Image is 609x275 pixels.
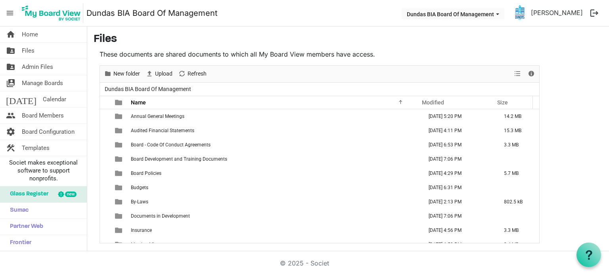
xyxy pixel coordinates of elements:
span: Insurance [131,228,152,233]
td: is template cell column header Size [496,180,539,195]
span: Modified [422,99,444,106]
div: Details [525,66,538,82]
span: switch_account [6,75,15,91]
td: is template cell column header type [110,109,128,123]
td: June 13, 2025 4:56 PM column header Modified [420,223,496,237]
td: January 16, 2025 7:06 PM column header Modified [420,152,496,166]
td: checkbox [100,109,110,123]
span: Documents in Development [131,213,190,219]
td: checkbox [100,237,110,252]
span: Glass Register [6,186,48,202]
td: April 30, 2025 6:53 PM column header Modified [420,138,496,152]
td: is template cell column header type [110,209,128,223]
td: Audited Financial Statements is template cell column header Name [128,123,420,138]
span: Meeting Minutes [131,242,166,247]
span: New folder [113,69,141,79]
td: September 25, 2025 6:53 PM column header Modified [420,237,496,252]
td: checkbox [100,138,110,152]
span: [DATE] [6,91,36,107]
div: Refresh [175,66,209,82]
span: Admin Files [22,59,53,75]
td: Documents in Development is template cell column header Name [128,209,420,223]
span: Calendar [43,91,66,107]
td: Annual General Meetings is template cell column header Name [128,109,420,123]
td: March 14, 2025 5:20 PM column header Modified [420,109,496,123]
a: Dundas BIA Board Of Management [86,5,218,21]
span: Sumac [6,203,29,218]
td: is template cell column header type [110,180,128,195]
td: checkbox [100,195,110,209]
td: is template cell column header type [110,166,128,180]
span: Board - Code Of Conduct Agreements [131,142,211,148]
h3: Files [94,33,603,46]
a: © 2025 - Societ [280,259,329,267]
td: checkbox [100,123,110,138]
span: folder_shared [6,59,15,75]
td: is template cell column header type [110,138,128,152]
span: construction [6,140,15,156]
td: checkbox [100,180,110,195]
button: Upload [144,69,174,79]
td: 5.7 MB is template cell column header Size [496,166,539,180]
span: Frontier [6,235,31,251]
span: Board Members [22,108,64,123]
td: January 17, 2025 4:11 PM column header Modified [420,123,496,138]
span: home [6,27,15,42]
span: settings [6,124,15,140]
td: 802.5 kB is template cell column header Size [496,195,539,209]
button: Dundas BIA Board Of Management dropdownbutton [402,8,504,19]
td: Meeting Minutes is template cell column header Name [128,237,420,252]
td: is template cell column header type [110,195,128,209]
span: Size [497,99,508,106]
td: is template cell column header type [110,123,128,138]
button: logout [586,5,603,21]
td: 3.4 MB is template cell column header Size [496,237,539,252]
p: These documents are shared documents to which all My Board View members have access. [100,49,540,59]
a: [PERSON_NAME] [528,5,586,21]
span: Societ makes exceptional software to support nonprofits. [4,159,83,182]
button: View dropdownbutton [513,69,522,79]
td: 14.2 MB is template cell column header Size [496,109,539,123]
td: Board - Code Of Conduct Agreements is template cell column header Name [128,138,420,152]
span: Board Configuration [22,124,75,140]
button: Refresh [177,69,208,79]
span: By-Laws [131,199,148,205]
span: Audited Financial Statements [131,128,194,133]
td: Board Development and Training Documents is template cell column header Name [128,152,420,166]
span: Board Development and Training Documents [131,156,227,162]
td: is template cell column header Size [496,209,539,223]
div: View [511,66,525,82]
span: Partner Web [6,219,43,235]
td: Insurance is template cell column header Name [128,223,420,237]
td: checkbox [100,223,110,237]
td: is template cell column header type [110,223,128,237]
td: checkbox [100,209,110,223]
a: My Board View Logo [19,3,86,23]
div: New folder [101,66,143,82]
td: By-Laws is template cell column header Name [128,195,420,209]
span: Home [22,27,38,42]
img: k80_sZWIFpwpd8fGWuVzQbmPtyU9V2cGww02w_GQD-CIWGHCbkYgI-BFf0gJQ4UnZDiyldBlIr5k_NxkZZkN1g_thumb.png [512,5,528,21]
span: Budgets [131,185,148,190]
td: Budgets is template cell column header Name [128,180,420,195]
td: is template cell column header type [110,237,128,252]
span: folder_shared [6,43,15,59]
img: My Board View Logo [19,3,83,23]
button: Details [526,69,537,79]
td: checkbox [100,166,110,180]
td: is template cell column header type [110,152,128,166]
span: Annual General Meetings [131,114,184,119]
td: January 16, 2025 7:06 PM column header Modified [420,209,496,223]
span: people [6,108,15,123]
td: Board Policies is template cell column header Name [128,166,420,180]
td: 3.3 MB is template cell column header Size [496,138,539,152]
td: March 11, 2025 6:31 PM column header Modified [420,180,496,195]
span: Board Policies [131,171,161,176]
button: New folder [103,69,142,79]
span: Name [131,99,146,106]
span: Templates [22,140,50,156]
td: checkbox [100,152,110,166]
span: Upload [154,69,173,79]
td: is template cell column header Size [496,152,539,166]
td: 3.3 MB is template cell column header Size [496,223,539,237]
